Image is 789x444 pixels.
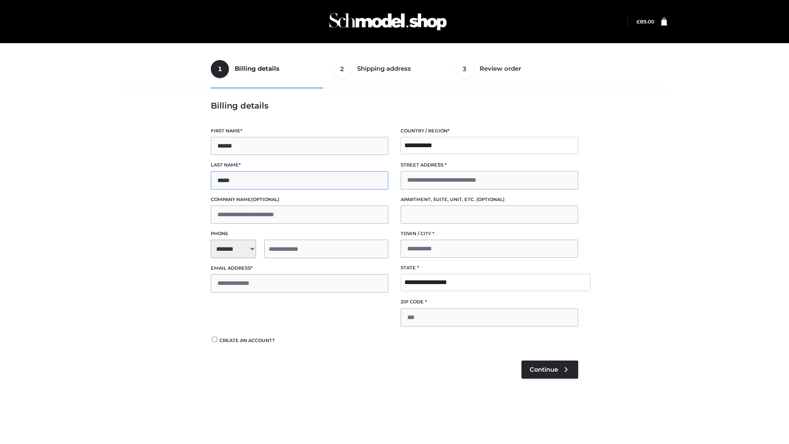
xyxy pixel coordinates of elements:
a: Continue [521,361,578,379]
span: £ [637,18,640,25]
input: Create an account? [211,337,218,342]
label: Email address [211,264,388,272]
label: Company name [211,196,388,203]
span: Continue [530,366,558,373]
label: Phone [211,230,388,238]
span: (optional) [251,197,279,202]
label: Last name [211,161,388,169]
label: ZIP Code [401,298,578,306]
label: First name [211,127,388,135]
label: State [401,264,578,272]
label: Street address [401,161,578,169]
h3: Billing details [211,101,578,111]
img: Schmodel Admin 964 [326,5,450,38]
span: (optional) [476,197,505,202]
label: Apartment, suite, unit, etc. [401,196,578,203]
label: Country / Region [401,127,578,135]
span: Create an account? [219,338,275,343]
label: Town / City [401,230,578,238]
bdi: 89.00 [637,18,654,25]
a: £89.00 [637,18,654,25]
